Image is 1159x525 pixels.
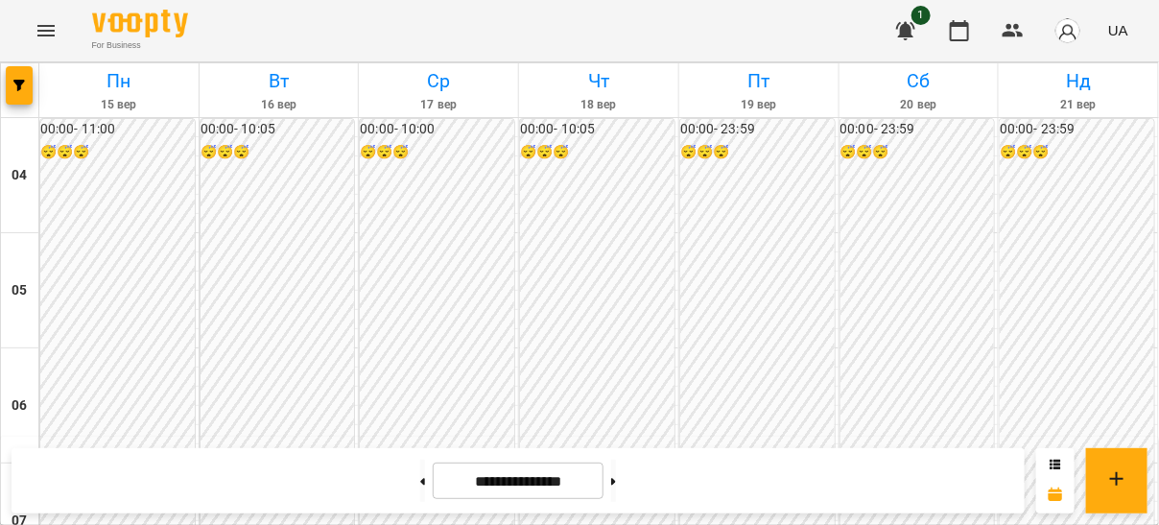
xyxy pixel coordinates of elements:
[1108,20,1128,40] span: UA
[522,96,675,114] h6: 18 вер
[92,39,188,52] span: For Business
[1000,119,1154,140] h6: 00:00 - 23:59
[522,66,675,96] h6: Чт
[680,142,835,163] h6: 😴😴😴
[842,66,996,96] h6: Сб
[360,119,514,140] h6: 00:00 - 10:00
[520,142,674,163] h6: 😴😴😴
[201,119,355,140] h6: 00:00 - 10:05
[12,165,27,186] h6: 04
[911,6,931,25] span: 1
[12,280,27,301] h6: 05
[520,119,674,140] h6: 00:00 - 10:05
[1000,142,1154,163] h6: 😴😴😴
[842,96,996,114] h6: 20 вер
[840,119,995,140] h6: 00:00 - 23:59
[23,8,69,54] button: Menu
[92,10,188,37] img: Voopty Logo
[202,66,356,96] h6: Вт
[360,142,514,163] h6: 😴😴😴
[40,142,195,163] h6: 😴😴😴
[362,96,515,114] h6: 17 вер
[362,66,515,96] h6: Ср
[42,66,196,96] h6: Пн
[682,96,836,114] h6: 19 вер
[202,96,356,114] h6: 16 вер
[680,119,835,140] h6: 00:00 - 23:59
[682,66,836,96] h6: Пт
[201,142,355,163] h6: 😴😴😴
[1100,12,1136,48] button: UA
[1054,17,1081,44] img: avatar_s.png
[1002,66,1155,96] h6: Нд
[12,395,27,417] h6: 06
[1002,96,1155,114] h6: 21 вер
[40,119,195,140] h6: 00:00 - 11:00
[840,142,995,163] h6: 😴😴😴
[42,96,196,114] h6: 15 вер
